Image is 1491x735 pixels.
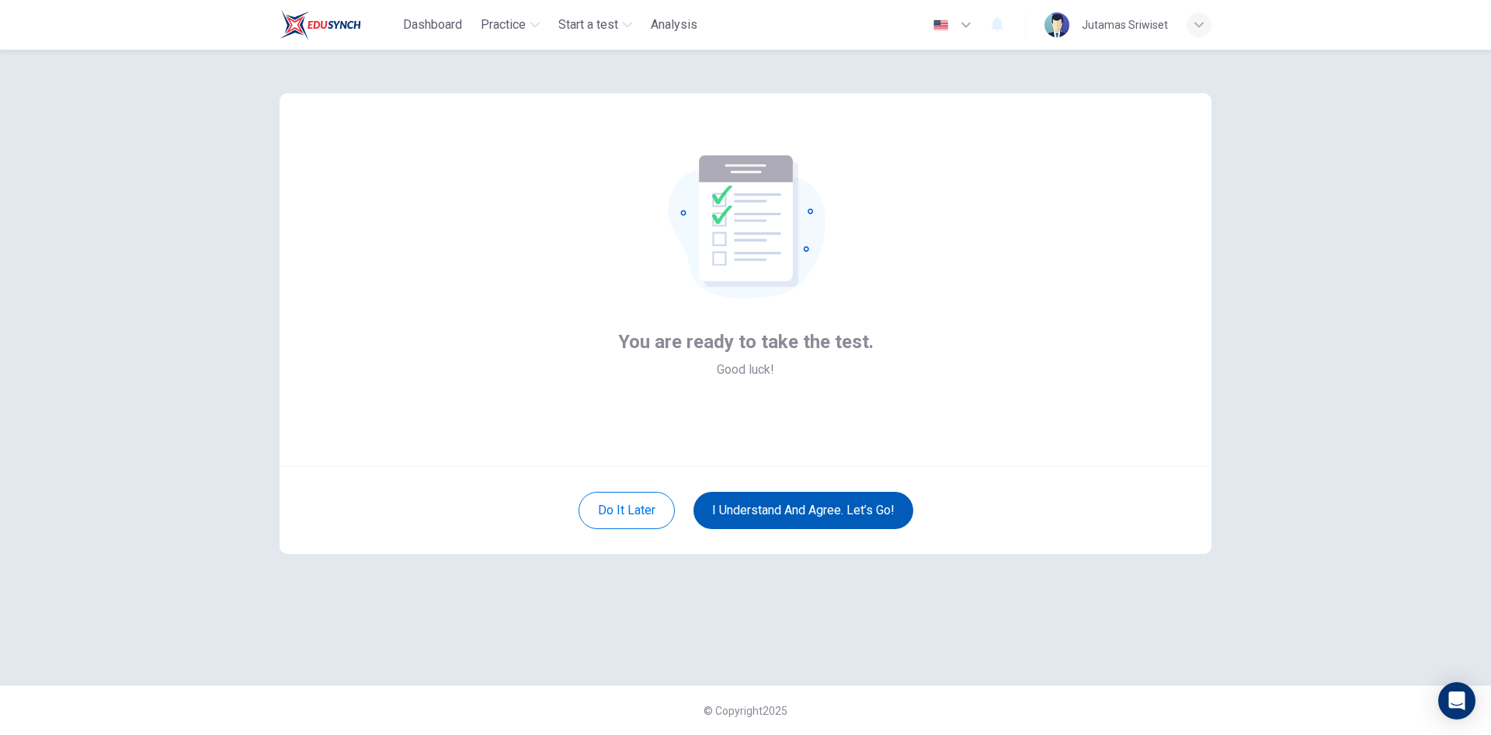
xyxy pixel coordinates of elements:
div: Open Intercom Messenger [1438,682,1475,719]
img: Train Test logo [280,9,361,40]
button: Practice [474,11,546,39]
span: You are ready to take the test. [618,329,874,354]
span: Analysis [651,16,697,34]
span: Practice [481,16,526,34]
div: Jutamas Sriwiset [1082,16,1168,34]
img: en [931,19,951,31]
button: Dashboard [397,11,468,39]
button: Analysis [645,11,704,39]
a: Train Test logo [280,9,397,40]
span: Good luck! [717,361,774,379]
img: Profile picture [1044,12,1069,37]
button: Do it later [579,492,675,529]
button: Start a test [552,11,638,39]
button: I understand and agree. Let’s go! [693,492,913,529]
span: Dashboard [403,16,462,34]
span: Start a test [558,16,618,34]
span: © Copyright 2025 [704,705,787,717]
